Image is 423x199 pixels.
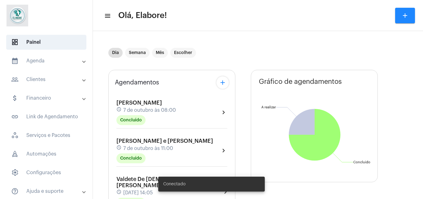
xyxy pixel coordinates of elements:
[6,109,86,124] span: Link de Agendamento
[116,115,146,125] mat-chip: Concluído
[123,146,173,151] span: 7 de outubro às 11:00
[11,113,19,120] mat-icon: sidenav icon
[4,184,93,199] mat-expansion-panel-header: sidenav iconAjuda e suporte
[170,48,196,58] mat-chip: Escolher
[11,169,19,176] span: sidenav icon
[116,153,146,163] mat-chip: Concluído
[116,107,122,114] mat-icon: schedule
[116,100,162,106] span: [PERSON_NAME]
[6,128,86,143] span: Serviços e Pacotes
[108,48,123,58] mat-chip: Dia
[4,53,93,68] mat-expansion-panel-header: sidenav iconAgenda
[5,3,30,28] img: 4c6856f8-84c7-1050-da6c-cc5081a5dbaf.jpg
[11,57,83,65] mat-panel-title: Agenda
[116,145,122,152] mat-icon: schedule
[11,94,83,102] mat-panel-title: Financeiro
[6,147,86,161] span: Automações
[220,147,227,154] mat-icon: chevron_right
[6,165,86,180] span: Configurações
[104,12,110,20] mat-icon: sidenav icon
[125,48,150,58] mat-chip: Semana
[4,91,93,106] mat-expansion-panel-header: sidenav iconFinanceiro
[115,79,159,86] span: Agendamentos
[261,106,276,109] text: A realizar
[116,189,122,196] mat-icon: schedule
[11,132,19,139] span: sidenav icon
[11,188,19,195] mat-icon: sidenav icon
[11,188,83,195] mat-panel-title: Ajuda e suporte
[11,38,19,46] span: sidenav icon
[353,161,370,164] text: Concluído
[219,79,226,86] mat-icon: add
[123,107,176,113] span: 7 de outubro às 08:00
[116,138,213,144] span: [PERSON_NAME] e [PERSON_NAME]
[11,76,19,83] mat-icon: sidenav icon
[6,35,86,50] span: Painel
[401,12,409,19] mat-icon: add
[11,94,19,102] mat-icon: sidenav icon
[11,150,19,158] span: sidenav icon
[163,181,185,187] span: Conectado
[4,72,93,87] mat-expansion-panel-header: sidenav iconClientes
[116,176,209,188] span: Valdete De [DEMOGRAPHIC_DATA][PERSON_NAME]
[11,76,83,83] mat-panel-title: Clientes
[123,190,153,196] span: [DATE] 14:05
[220,109,227,116] mat-icon: chevron_right
[11,57,19,65] mat-icon: sidenav icon
[152,48,168,58] mat-chip: Mês
[118,11,167,20] span: Olá, Elabore!
[259,78,342,85] span: Gráfico de agendamentos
